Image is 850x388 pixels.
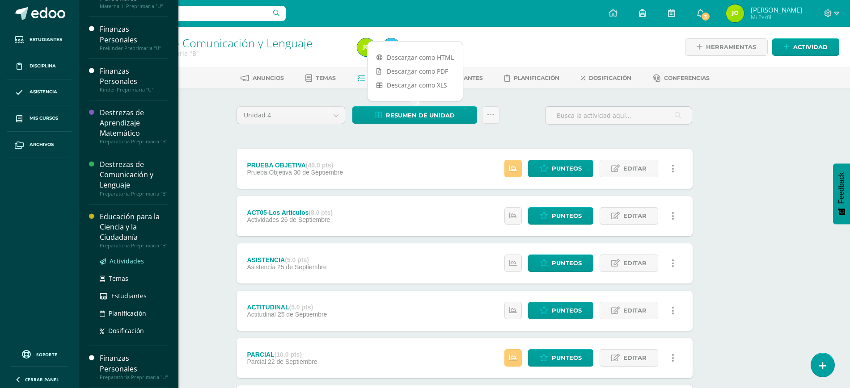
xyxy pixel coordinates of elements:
span: Editar [623,208,647,224]
span: Cerrar panel [25,376,59,383]
div: Preparatoria Preprimaria "U" [100,374,168,380]
a: Estudiantes [7,27,72,53]
span: Actividades [110,257,144,265]
span: Editar [623,160,647,177]
a: Destrezas de Comunicación y LenguajePreparatoria Preprimaria "B" [100,159,168,196]
span: Editar [623,350,647,366]
span: [PERSON_NAME] [751,5,802,14]
span: Mis cursos [30,115,58,122]
span: Resumen de unidad [386,107,455,124]
a: Descargar como PDF [368,64,463,78]
a: Archivos [7,132,72,158]
span: Asistencia [247,263,275,271]
a: Punteos [528,160,593,177]
a: Actividad [772,38,839,56]
div: ACT05-Los Articulos [247,209,333,216]
span: 25 de Septiembre [278,311,327,318]
a: Finanzas PersonalesPreparatoria Preprimaria "U" [100,353,168,380]
span: Asistencia [30,88,57,96]
span: Estudiantes [30,36,62,43]
a: Resumen de unidad [352,106,477,124]
span: Punteos [552,350,582,366]
a: Herramientas [685,38,768,56]
span: Herramientas [706,39,756,55]
div: Educación para la Ciencia y la Ciudadanía [100,212,168,242]
span: Anuncios [253,75,284,81]
strong: (10.0 pts) [275,351,302,358]
span: Disciplina [30,63,56,70]
input: Busca la actividad aquí... [546,107,692,124]
span: Unidad 4 [244,107,321,124]
a: Descargar como XLS [368,78,463,92]
a: Punteos [528,254,593,272]
span: 3 [701,12,710,21]
input: Busca un usuario... [85,6,286,21]
span: Conferencias [664,75,710,81]
a: Mis cursos [7,105,72,132]
img: 506daf603729e60bbd66212f31edf6a9.png [726,4,744,22]
div: Kinder Preprimaria "U" [100,87,168,93]
span: Archivos [30,141,54,148]
h1: Destrezas de Comunicación y Lenguaje [113,37,347,49]
span: Temas [109,274,128,283]
div: PRUEBA OBJETIVA [247,162,343,169]
a: Estudiantes [100,291,168,301]
span: Actividad [793,39,828,55]
span: Punteos [552,160,582,177]
a: Destrezas de Aprendizaje MatemáticoPreparatoria Preprimaria "B" [100,108,168,145]
strong: (40.0 pts) [306,162,333,169]
a: Finanzas PersonalesKinder Preprimaria "U" [100,66,168,93]
a: Temas [100,273,168,284]
a: Disciplina [7,53,72,79]
span: Dosificación [108,326,144,335]
strong: (5.0 pts) [285,256,309,263]
a: Anuncios [241,71,284,85]
span: Editar [623,255,647,271]
span: 26 de Septiembre [281,216,330,223]
span: Parcial [247,358,266,365]
span: Actividades [247,216,279,223]
a: Unidad 4 [237,107,345,124]
a: Punteos [528,207,593,225]
a: Destrezas de Comunicación y Lenguaje [113,35,313,50]
span: Prueba Objetiva [247,169,292,176]
span: Actitudinal [247,311,276,318]
button: Feedback - Mostrar encuesta [833,163,850,224]
span: Temas [316,75,336,81]
a: Finanzas PersonalesPrekinder Preprimaria "U" [100,24,168,51]
div: Preparatoria Preprimaria "B" [100,242,168,249]
span: Punteos [552,255,582,271]
a: Educación para la Ciencia y la CiudadaníaPreparatoria Preprimaria "B" [100,212,168,249]
span: Planificación [514,75,559,81]
div: Preparatoria Preprimaria 'B' [113,49,347,58]
div: Preparatoria Preprimaria "B" [100,138,168,145]
span: Punteos [552,208,582,224]
span: Estudiantes [111,292,147,300]
span: Soporte [36,351,57,358]
div: Prekinder Preprimaria "U" [100,45,168,51]
a: Dosificación [581,71,631,85]
a: Punteos [528,349,593,367]
a: Dosificación [100,325,168,336]
div: Preparatoria Preprimaria "B" [100,191,168,197]
a: Actividades [357,71,408,85]
span: Editar [623,302,647,319]
div: Destrezas de Aprendizaje Matemático [100,108,168,138]
div: ASISTENCIA [247,256,326,263]
span: Mi Perfil [751,13,802,21]
a: Punteos [528,302,593,319]
span: Planificación [109,309,146,317]
img: 506daf603729e60bbd66212f31edf6a9.png [357,38,375,56]
a: Actividades [100,256,168,266]
div: Finanzas Personales [100,66,168,87]
div: PARCIAL [247,351,317,358]
a: Conferencias [653,71,710,85]
img: d829077fea71188f4ea6f616d71feccb.png [382,38,400,56]
span: 30 de Septiembre [294,169,343,176]
span: 22 de Septiembre [268,358,317,365]
a: Asistencia [7,79,72,106]
a: Planificación [100,308,168,318]
a: Temas [305,71,336,85]
span: 25 de Septiembre [277,263,327,271]
a: Soporte [11,348,68,360]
